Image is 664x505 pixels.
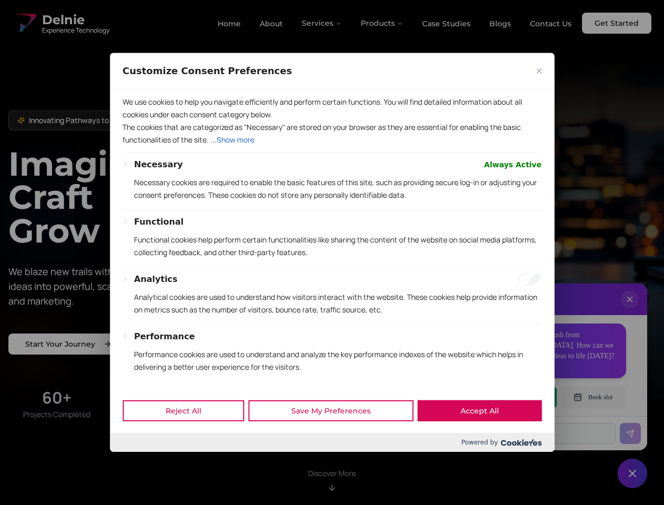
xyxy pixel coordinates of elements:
[134,291,542,316] p: Analytical cookies are used to understand how visitors interact with the website. These cookies h...
[122,65,292,77] span: Customize Consent Preferences
[134,273,178,286] button: Analytics
[134,158,183,171] button: Necessary
[484,158,542,171] span: Always Active
[134,348,542,373] p: Performance cookies are used to understand and analyze the key performance indexes of the website...
[122,400,244,421] button: Reject All
[518,273,542,286] input: Enable Analytics
[110,433,554,452] div: Powered by
[122,121,542,146] p: The cookies that are categorized as "Necessary" are stored on your browser as they are essential ...
[417,400,542,421] button: Accept All
[134,216,183,228] button: Functional
[500,439,542,446] img: Cookieyes logo
[217,134,254,146] button: Show more
[134,176,542,201] p: Necessary cookies are required to enable the basic features of this site, such as providing secur...
[134,234,542,259] p: Functional cookies help perform certain functionalities like sharing the content of the website o...
[248,400,413,421] button: Save My Preferences
[122,96,542,121] p: We use cookies to help you navigate efficiently and perform certain functions. You will find deta...
[134,330,195,343] button: Performance
[536,68,542,74] img: Close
